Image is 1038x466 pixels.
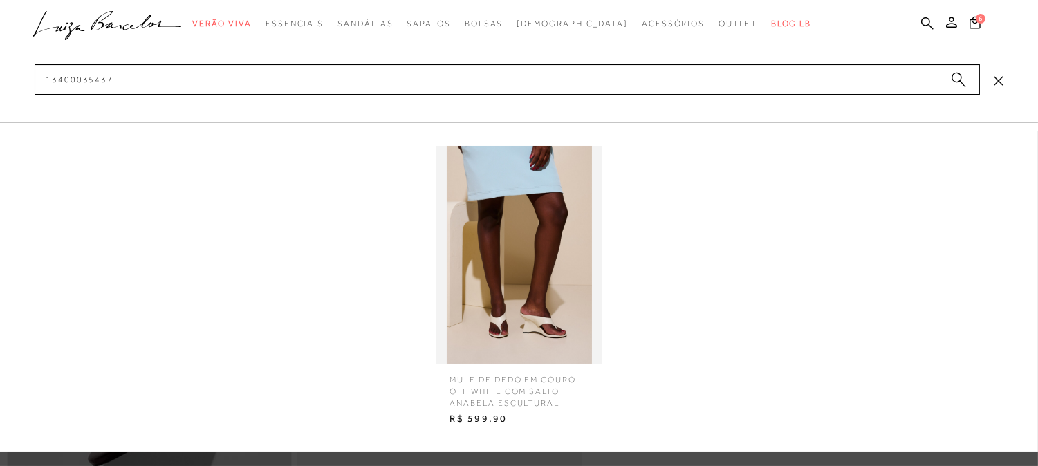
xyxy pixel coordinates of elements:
[192,19,252,28] span: Verão Viva
[642,19,705,28] span: Acessórios
[192,11,252,37] a: categoryNavScreenReaderText
[440,364,599,409] span: MULE DE DEDO EM COURO OFF WHITE COM SALTO ANABELA ESCULTURAL
[35,64,980,95] input: Buscar.
[407,19,450,28] span: Sapatos
[433,146,606,429] a: MULE DE DEDO EM COURO OFF WHITE COM SALTO ANABELA ESCULTURAL MULE DE DEDO EM COURO OFF WHITE COM ...
[719,11,757,37] a: categoryNavScreenReaderText
[517,19,628,28] span: [DEMOGRAPHIC_DATA]
[965,15,985,34] button: 6
[266,19,324,28] span: Essenciais
[337,19,393,28] span: Sandálias
[436,146,602,364] img: MULE DE DEDO EM COURO OFF WHITE COM SALTO ANABELA ESCULTURAL
[407,11,450,37] a: categoryNavScreenReaderText
[266,11,324,37] a: categoryNavScreenReaderText
[642,11,705,37] a: categoryNavScreenReaderText
[440,409,599,429] span: R$ 599,90
[719,19,757,28] span: Outlet
[771,11,811,37] a: BLOG LB
[337,11,393,37] a: categoryNavScreenReaderText
[976,14,985,24] span: 6
[465,19,503,28] span: Bolsas
[465,11,503,37] a: categoryNavScreenReaderText
[771,19,811,28] span: BLOG LB
[517,11,628,37] a: noSubCategoriesText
